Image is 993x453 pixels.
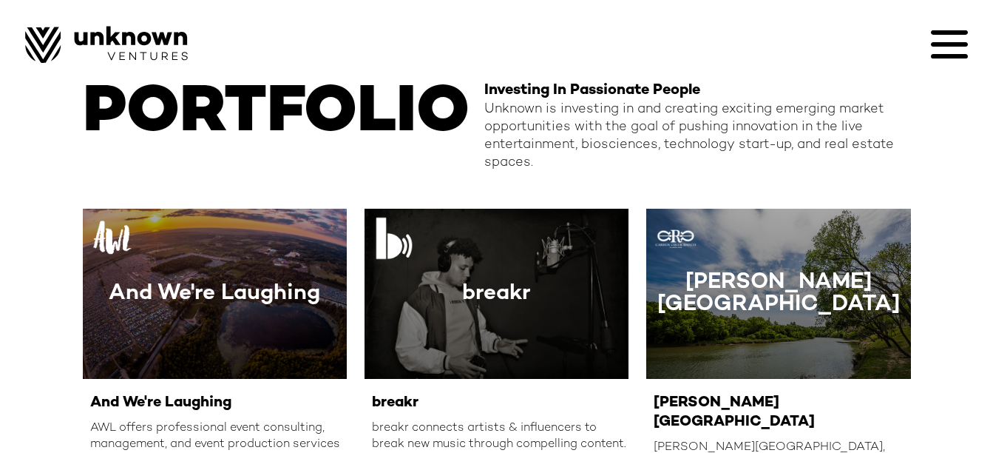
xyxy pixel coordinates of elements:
[484,83,700,98] strong: Investing In Passionate People
[109,283,320,305] div: And We're Laughing
[654,394,910,432] div: [PERSON_NAME][GEOGRAPHIC_DATA]
[462,283,531,305] div: breakr
[372,394,628,413] div: breakr
[25,26,189,63] img: Image of Unknown Ventures Logo.
[372,420,628,453] div: breakr connects artists & influencers to break new music through compelling content.
[484,101,911,172] div: Unknown is investing in and creating exciting emerging market opportunities with the goal of push...
[83,81,470,172] h1: PORTFOLIO
[657,272,900,316] div: [PERSON_NAME][GEOGRAPHIC_DATA]
[90,394,347,413] div: And We're Laughing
